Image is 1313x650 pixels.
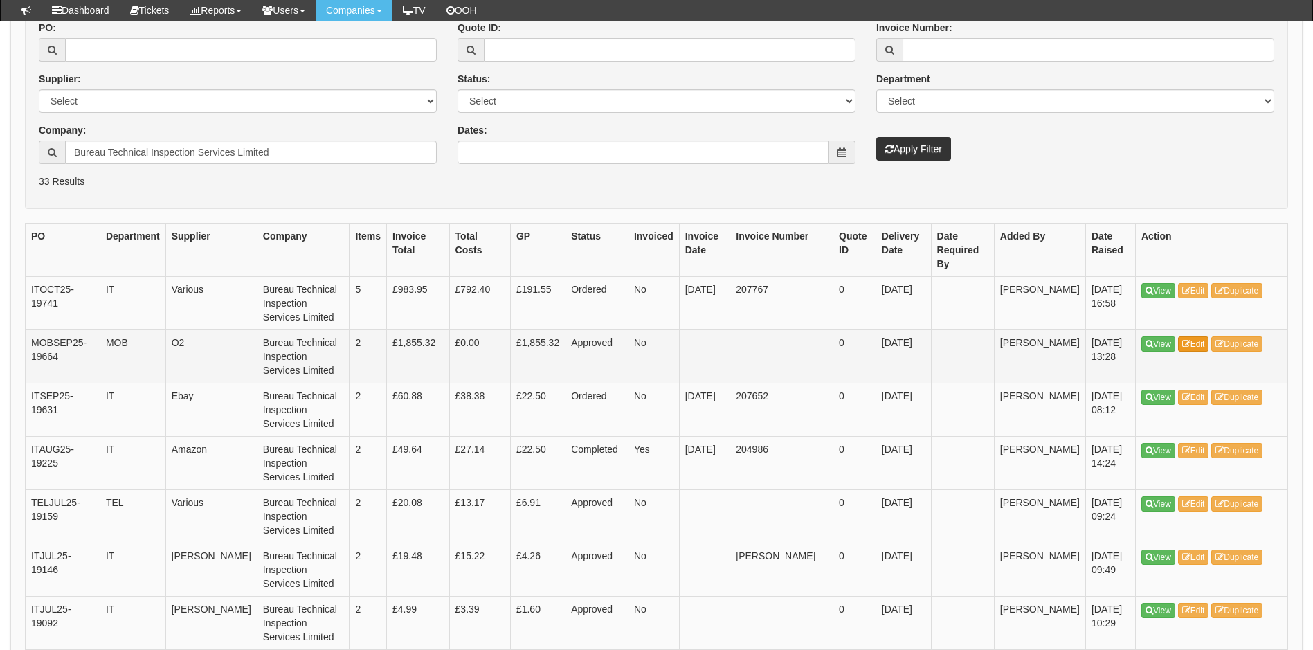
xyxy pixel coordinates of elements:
[730,383,833,437] td: 207652
[1085,597,1135,650] td: [DATE] 10:29
[994,224,1085,277] th: Added By
[628,543,679,597] td: No
[833,543,876,597] td: 0
[679,224,730,277] th: Invoice Date
[1178,283,1209,298] a: Edit
[458,123,487,137] label: Dates:
[449,330,510,383] td: £0.00
[449,437,510,490] td: £27.14
[26,224,100,277] th: PO
[387,437,450,490] td: £49.64
[165,437,257,490] td: Amazon
[510,330,565,383] td: £1,855.32
[39,174,1274,188] p: 33 Results
[26,277,100,330] td: ITOCT25-19741
[1141,550,1175,565] a: View
[679,437,730,490] td: [DATE]
[100,437,165,490] td: IT
[257,383,350,437] td: Bureau Technical Inspection Services Limited
[833,597,876,650] td: 0
[833,383,876,437] td: 0
[1178,390,1209,405] a: Edit
[165,277,257,330] td: Various
[994,490,1085,543] td: [PERSON_NAME]
[100,224,165,277] th: Department
[26,330,100,383] td: MOBSEP25-19664
[876,137,951,161] button: Apply Filter
[876,330,931,383] td: [DATE]
[628,490,679,543] td: No
[39,21,56,35] label: PO:
[458,21,501,35] label: Quote ID:
[257,437,350,490] td: Bureau Technical Inspection Services Limited
[730,437,833,490] td: 204986
[387,277,450,330] td: £983.95
[39,72,81,86] label: Supplier:
[565,543,628,597] td: Approved
[1211,496,1262,512] a: Duplicate
[1141,283,1175,298] a: View
[994,330,1085,383] td: [PERSON_NAME]
[565,490,628,543] td: Approved
[387,597,450,650] td: £4.99
[1136,224,1288,277] th: Action
[165,490,257,543] td: Various
[510,597,565,650] td: £1.60
[387,490,450,543] td: £20.08
[565,330,628,383] td: Approved
[679,383,730,437] td: [DATE]
[565,277,628,330] td: Ordered
[1141,443,1175,458] a: View
[350,597,387,650] td: 2
[876,543,931,597] td: [DATE]
[1211,443,1262,458] a: Duplicate
[833,490,876,543] td: 0
[1178,443,1209,458] a: Edit
[565,224,628,277] th: Status
[26,383,100,437] td: ITSEP25-19631
[876,21,952,35] label: Invoice Number:
[994,383,1085,437] td: [PERSON_NAME]
[510,490,565,543] td: £6.91
[387,224,450,277] th: Invoice Total
[100,383,165,437] td: IT
[350,543,387,597] td: 2
[165,597,257,650] td: [PERSON_NAME]
[1085,330,1135,383] td: [DATE] 13:28
[876,437,931,490] td: [DATE]
[931,224,994,277] th: Date Required By
[1178,336,1209,352] a: Edit
[257,277,350,330] td: Bureau Technical Inspection Services Limited
[1141,496,1175,512] a: View
[257,543,350,597] td: Bureau Technical Inspection Services Limited
[350,224,387,277] th: Items
[1085,437,1135,490] td: [DATE] 14:24
[100,490,165,543] td: TEL
[449,383,510,437] td: £38.38
[628,330,679,383] td: No
[565,383,628,437] td: Ordered
[165,224,257,277] th: Supplier
[994,277,1085,330] td: [PERSON_NAME]
[730,277,833,330] td: 207767
[994,543,1085,597] td: [PERSON_NAME]
[628,437,679,490] td: Yes
[833,437,876,490] td: 0
[26,490,100,543] td: TELJUL25-19159
[1141,603,1175,618] a: View
[510,543,565,597] td: £4.26
[994,437,1085,490] td: [PERSON_NAME]
[458,72,490,86] label: Status:
[1085,224,1135,277] th: Date Raised
[350,277,387,330] td: 5
[1141,336,1175,352] a: View
[26,437,100,490] td: ITAUG25-19225
[257,330,350,383] td: Bureau Technical Inspection Services Limited
[1085,383,1135,437] td: [DATE] 08:12
[876,72,930,86] label: Department
[26,543,100,597] td: ITJUL25-19146
[876,277,931,330] td: [DATE]
[628,277,679,330] td: No
[449,543,510,597] td: £15.22
[257,597,350,650] td: Bureau Technical Inspection Services Limited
